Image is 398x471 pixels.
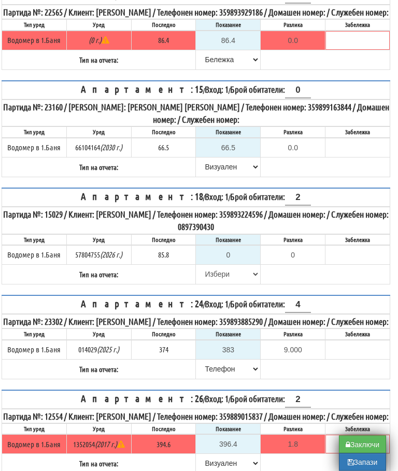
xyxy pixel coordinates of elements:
[325,329,390,340] th: Забележка
[2,424,67,435] th: Тип уред
[3,316,389,328] div: Партида №: 23302 / Клиент: [PERSON_NAME] / Телефонен номер: 359893885290 / Домашен номер: / Служе...
[100,250,122,260] i: Метрологична годност до 2026г.
[66,340,131,360] td: 014029
[205,394,229,404] span: Вход: 1
[2,246,67,265] td: Водомер в 1.Баня
[66,246,131,265] td: 57804755
[95,440,125,449] i: Метрологична годност до 2017г.
[158,36,169,45] span: 86.4
[2,329,67,340] th: Тип уред
[3,101,389,126] div: Партида №: 23160 / [PERSON_NAME]: [PERSON_NAME] [PERSON_NAME] / Телефонен номер: 359899163844 / Д...
[81,191,203,203] span: Апартамент: 18
[261,329,325,340] th: Разлика
[2,391,390,409] th: / /
[205,299,229,309] span: Вход: 1
[2,296,390,315] th: / /
[66,235,131,246] th: Уред
[79,459,118,468] b: Тип на отчета:
[131,424,196,435] th: Последно
[66,20,131,31] th: Уред
[66,435,131,454] td: 1352054
[79,270,118,279] b: Тип на отчета:
[2,340,67,360] td: Водомер в 1.Баня
[3,6,389,19] div: Партида №: 22565 / Клиент: [PERSON_NAME] / Телефонен номер: 359893929186 / Домашен номер: / Служе...
[261,235,325,246] th: Разлика
[230,394,311,404] span: Брой обитатели:
[66,329,131,340] th: Уред
[157,440,170,449] span: 394.6
[158,250,169,260] span: 85.8
[325,20,390,31] th: Забележка
[100,143,122,152] i: Метрологична годност до 2030г.
[131,20,196,31] th: Последно
[230,299,311,309] span: Брой обитатели:
[2,138,67,158] td: Водомер в 1.Баня
[3,208,389,234] div: Партида №: 15029 / Клиент: [PERSON_NAME] / Телефонен номер: 359893224596 / Домашен номер: / Служе...
[81,393,203,405] span: Апартамент: 26
[205,84,229,95] span: Вход: 1
[325,424,390,435] th: Забележка
[3,410,389,423] div: Партида №: 12554 / Клиент: [PERSON_NAME] / Телефонен номер: 359889015837 / Домашен номер: / Служе...
[339,436,386,453] button: Заключи
[196,20,261,31] th: Показание
[79,365,118,374] b: Тип на отчета:
[261,127,325,138] th: Разлика
[196,127,261,138] th: Показание
[2,235,67,246] th: Тип уред
[325,235,390,246] th: Забележка
[81,83,203,95] span: Апартамент: 15
[81,298,203,310] span: Апартамент: 24
[196,424,261,435] th: Показание
[159,345,168,354] span: 374
[2,81,390,100] th: / /
[66,138,131,158] td: 66104164
[196,235,261,246] th: Показание
[66,127,131,138] th: Уред
[66,424,131,435] th: Уред
[230,84,311,95] span: Брой обитатели:
[261,20,325,31] th: Разлика
[2,189,390,207] th: / /
[79,55,118,65] b: Тип на отчета:
[89,36,109,45] i: Метрологична годност до 0г.
[205,192,229,202] span: Вход: 1
[230,192,311,202] span: Брой обитатели:
[79,163,118,172] b: Тип на отчета:
[2,127,67,138] th: Тип уред
[158,143,169,152] span: 66.5
[97,345,119,354] i: Метрологична годност до 2025г.
[131,127,196,138] th: Последно
[131,235,196,246] th: Последно
[261,424,325,435] th: Разлика
[339,453,386,471] button: Запази
[131,329,196,340] th: Последно
[2,20,67,31] th: Тип уред
[2,435,67,454] td: Водомер в 1.Баня
[325,127,390,138] th: Забележка
[196,329,261,340] th: Показание
[2,31,67,51] td: Водомер в 1.Баня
